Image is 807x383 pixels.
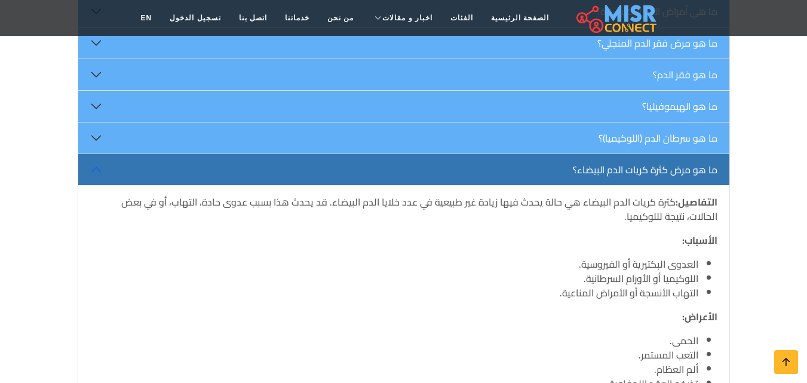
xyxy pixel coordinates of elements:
a: الفئات [441,7,482,29]
a: الصفحة الرئيسية [482,7,558,29]
li: التهاب الأنسجة أو الأمراض المناعية. [109,286,698,300]
a: اتصل بنا [230,7,276,29]
a: تسجيل الدخول [161,7,229,29]
a: اخبار و مقالات [363,7,441,29]
li: التعب المستمر. [109,348,698,362]
a: من نحن [318,7,363,29]
p: كثرة كريات الدم البيضاء هي حالة يحدث فيها زيادة غير طبيعية في عدد خلايا الدم البيضاء. قد يحدث هذا... [90,195,717,223]
img: main.misr_connect [576,3,656,33]
button: ما هو مرض كثرة كريات الدم البيضاء؟ [78,154,729,185]
span: اخبار و مقالات [382,13,432,23]
li: ألم العظام. [109,362,698,376]
strong: الأسباب: [682,231,717,249]
a: خدماتنا [276,7,318,29]
strong: الأعراض: [682,308,717,326]
strong: التفاصيل: [676,193,717,211]
button: ما هو مرض فقر الدم المنجلي؟ [78,27,729,59]
li: اللوكيميا أو الأورام السرطانية. [109,271,698,286]
button: ما هو الهيموفيليا؟ [78,91,729,122]
li: الحمى. [109,333,698,348]
li: العدوى البكتيرية أو الفيروسية. [109,257,698,271]
button: ما هو سرطان الدم (اللوكيميا)؟ [78,122,729,154]
a: EN [132,7,161,29]
button: ما هو فقر الدم؟ [78,59,729,90]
